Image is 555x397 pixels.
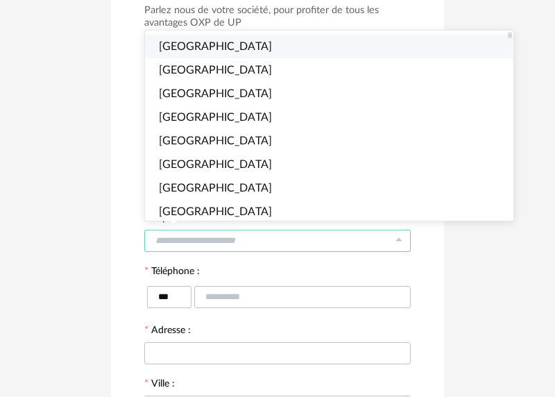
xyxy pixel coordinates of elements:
[159,41,272,52] span: [GEOGRAPHIC_DATA]
[144,4,411,30] h3: Parlez nous de votre société, pour profiter de tous les avantages OXP de UP
[144,379,175,391] label: Ville :
[159,88,272,99] span: [GEOGRAPHIC_DATA]
[159,183,272,194] span: [GEOGRAPHIC_DATA]
[159,65,272,76] span: [GEOGRAPHIC_DATA]
[159,135,272,146] span: [GEOGRAPHIC_DATA]
[159,112,272,123] span: [GEOGRAPHIC_DATA]
[159,206,272,217] span: [GEOGRAPHIC_DATA]
[159,159,272,170] span: [GEOGRAPHIC_DATA]
[144,326,191,338] label: Adresse :
[144,267,200,279] label: Téléphone :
